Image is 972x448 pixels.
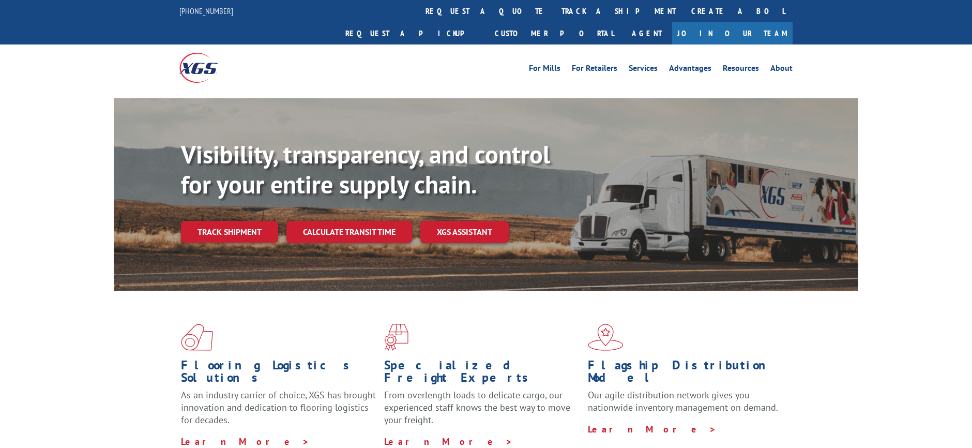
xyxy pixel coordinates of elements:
a: About [770,64,793,76]
span: As an industry carrier of choice, XGS has brought innovation and dedication to flooring logistics... [181,389,376,426]
span: Our agile distribution network gives you nationwide inventory management on demand. [588,389,778,413]
a: Track shipment [181,221,278,243]
img: xgs-icon-flagship-distribution-model-red [588,324,624,351]
a: Learn More > [384,436,513,447]
b: Visibility, transparency, and control for your entire supply chain. [181,138,550,200]
p: From overlength loads to delicate cargo, our experienced staff knows the best way to move your fr... [384,389,580,435]
a: [PHONE_NUMBER] [179,6,233,16]
a: Learn More > [588,423,717,435]
h1: Flagship Distribution Model [588,359,783,389]
a: Resources [723,64,759,76]
h1: Specialized Freight Experts [384,359,580,389]
a: Calculate transit time [286,221,412,243]
img: xgs-icon-focused-on-flooring-red [384,324,408,351]
a: XGS ASSISTANT [420,221,509,243]
a: Learn More > [181,436,310,447]
a: Advantages [669,64,711,76]
a: For Mills [529,64,560,76]
a: Request a pickup [338,22,487,44]
a: Join Our Team [672,22,793,44]
img: xgs-icon-total-supply-chain-intelligence-red [181,324,213,351]
a: For Retailers [572,64,617,76]
a: Services [629,64,658,76]
a: Customer Portal [487,22,621,44]
h1: Flooring Logistics Solutions [181,359,376,389]
a: Agent [621,22,672,44]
